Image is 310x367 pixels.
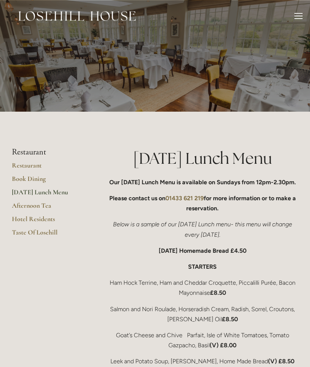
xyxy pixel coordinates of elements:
strong: [DATE] Homemade Bread £4.50 [159,247,246,254]
strong: £8.50 [222,316,238,323]
em: Below is a sample of our [DATE] Lunch menu- this menu will change every [DATE]. [113,221,294,238]
a: [DATE] Lunch Menu [12,188,83,201]
strong: (V) £8.50 [268,358,294,365]
a: 01433 621 219 [165,195,204,202]
h1: [DATE] Lunch Menu [107,147,298,169]
p: Goat’s Cheese and Chive Parfait, Isle of White Tomatoes, Tomato Gazpacho, Basil [107,330,298,350]
a: Restaurant [12,161,83,175]
strong: Our [DATE] Lunch Menu is available on Sundays from 12pm-2.30pm. [109,179,296,186]
strong: (V) £8.00 [210,342,236,349]
strong: STARTERS [188,263,217,270]
a: Hotel Residents [12,215,83,228]
a: Book Dining [12,175,83,188]
a: Afternoon Tea [12,201,83,215]
p: Salmon and Nori Roulade, Horseradish Cream, Radish, Sorrel, Croutons, [PERSON_NAME] Oil [107,304,298,324]
strong: Please contact us on for more information or to make a reservation. [109,195,297,212]
strong: £8.50 [210,289,226,296]
p: Leek and Potato Soup, [PERSON_NAME], Home Made Bread [107,356,298,366]
a: Taste Of Losehill [12,228,83,242]
p: Ham Hock Terrine, Ham and Cheddar Croquette, Piccalilli Purée, Bacon Mayonnaise [107,278,298,298]
li: Restaurant [12,147,83,157]
img: Losehill House [19,11,136,21]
